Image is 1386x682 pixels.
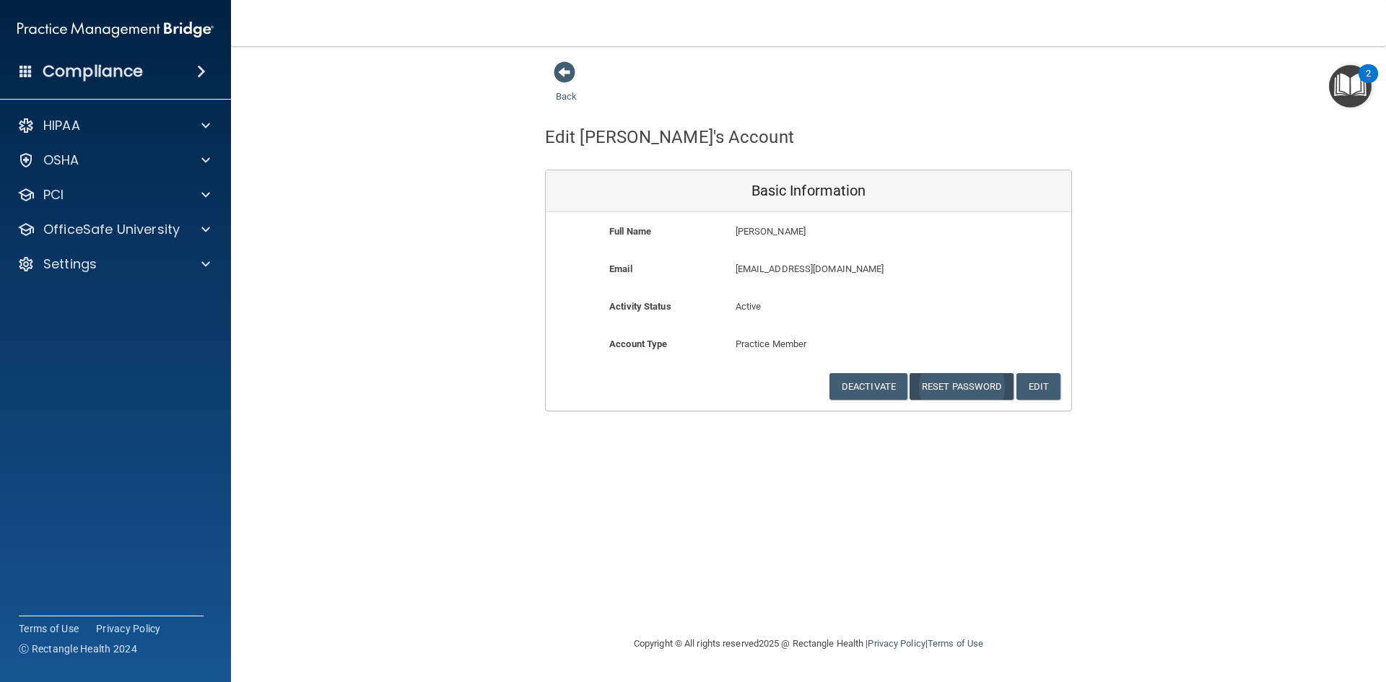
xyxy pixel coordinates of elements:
[609,226,651,237] b: Full Name
[556,74,577,102] a: Back
[43,255,97,273] p: Settings
[1329,65,1372,108] button: Open Resource Center, 2 new notifications
[829,373,907,400] button: Deactivate
[19,621,79,636] a: Terms of Use
[96,621,161,636] a: Privacy Policy
[546,170,1071,212] div: Basic Information
[43,221,180,238] p: OfficeSafe University
[43,186,64,204] p: PCI
[43,117,80,134] p: HIPAA
[43,152,79,169] p: OSHA
[17,186,210,204] a: PCI
[17,221,210,238] a: OfficeSafe University
[1366,74,1371,92] div: 2
[1016,373,1060,400] button: Edit
[17,255,210,273] a: Settings
[17,15,214,44] img: PMB logo
[736,261,966,278] p: [EMAIL_ADDRESS][DOMAIN_NAME]
[17,152,210,169] a: OSHA
[928,638,983,649] a: Terms of Use
[17,117,210,134] a: HIPAA
[736,298,882,315] p: Active
[545,128,794,147] h4: Edit [PERSON_NAME]'s Account
[736,336,882,353] p: Practice Member
[43,61,143,82] h4: Compliance
[609,338,667,349] b: Account Type
[609,263,632,274] b: Email
[736,223,966,240] p: [PERSON_NAME]
[19,642,137,656] span: Ⓒ Rectangle Health 2024
[868,638,925,649] a: Privacy Policy
[910,373,1014,400] button: Reset Password
[609,301,671,312] b: Activity Status
[545,621,1072,667] div: Copyright © All rights reserved 2025 @ Rectangle Health | |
